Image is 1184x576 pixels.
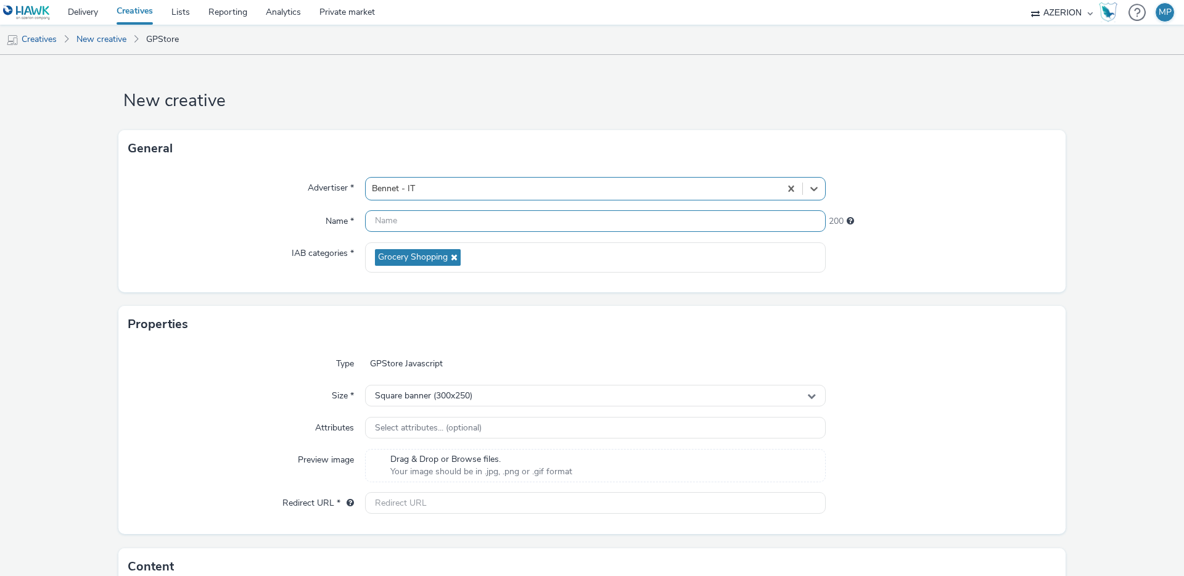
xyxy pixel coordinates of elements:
img: Hawk Academy [1099,2,1117,22]
span: Drag & Drop or Browse files. [390,453,572,466]
span: GPStore Javascript [365,353,448,375]
span: Grocery Shopping [378,252,448,263]
img: undefined Logo [3,5,51,20]
label: Attributes [310,417,359,434]
label: Preview image [293,449,359,466]
div: URL will be used as a validation URL with some SSPs and it will be the redirection URL of your cr... [340,497,354,509]
label: Redirect URL * [277,492,359,509]
span: Select attributes... (optional) [375,423,482,434]
h1: New creative [118,89,1066,113]
img: mobile [6,34,18,46]
a: Hawk Academy [1099,2,1122,22]
label: Advertiser * [303,177,359,194]
div: Maximum 200 characters [847,215,854,228]
h3: Content [128,557,174,576]
span: Your image should be in .jpg, .png or .gif format [390,466,572,478]
input: Name [365,210,826,232]
span: Square banner (300x250) [375,391,472,401]
h3: Properties [128,315,188,334]
label: Type [331,353,359,370]
a: New creative [70,25,133,54]
h3: General [128,139,173,158]
span: 200 [829,215,844,228]
div: MP [1159,3,1172,22]
label: IAB categories * [287,242,359,260]
input: Redirect URL [365,492,826,514]
a: GPStore [140,25,185,54]
label: Size * [327,385,359,402]
label: Name * [321,210,359,228]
